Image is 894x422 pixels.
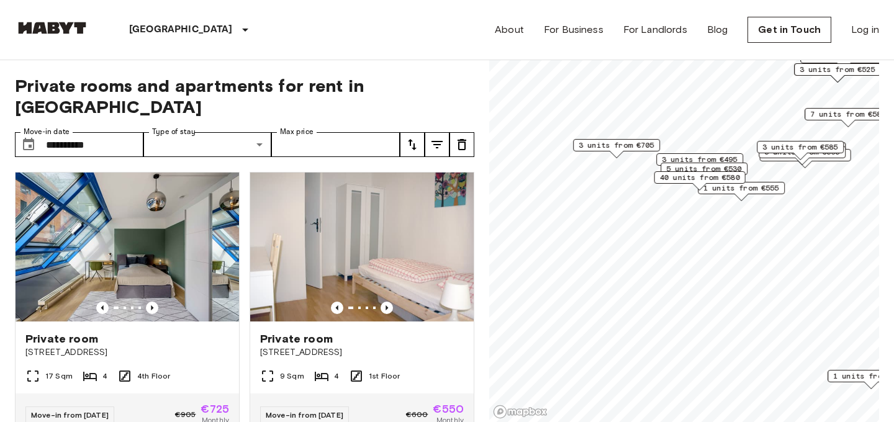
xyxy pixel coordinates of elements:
[660,172,740,183] span: 40 units from €580
[573,139,660,158] div: Map marker
[406,409,428,420] span: €600
[201,403,229,415] span: €725
[654,171,746,191] div: Map marker
[760,149,851,168] div: Map marker
[102,370,107,382] span: 4
[331,302,343,314] button: Previous image
[656,153,743,173] div: Map marker
[433,403,464,415] span: €550
[698,182,785,201] div: Map marker
[666,163,742,174] span: 5 units from €530
[334,370,339,382] span: 4
[280,370,304,382] span: 9 Sqm
[805,108,892,127] div: Map marker
[800,51,887,70] div: Map marker
[851,22,879,37] a: Log in
[152,127,196,137] label: Type of stay
[579,140,654,151] span: 3 units from €705
[280,127,314,137] label: Max price
[45,370,73,382] span: 17 Sqm
[25,346,229,359] span: [STREET_ADDRESS]
[31,410,109,420] span: Move-in from [DATE]
[16,173,239,321] img: Marketing picture of unit DE-01-010-002-01HF
[260,346,464,359] span: [STREET_ADDRESS]
[250,173,474,321] img: Marketing picture of unit DE-01-093-04M
[137,370,170,382] span: 4th Floor
[25,331,98,346] span: Private room
[757,141,844,160] div: Map marker
[16,132,41,157] button: Choose date, selected date is 31 Aug 2025
[794,63,881,83] div: Map marker
[703,182,779,194] span: 1 units from €555
[260,331,333,346] span: Private room
[400,132,425,157] button: tune
[495,22,524,37] a: About
[762,141,838,153] span: 3 units from €585
[381,302,393,314] button: Previous image
[129,22,233,37] p: [GEOGRAPHIC_DATA]
[266,410,343,420] span: Move-in from [DATE]
[15,75,474,117] span: Private rooms and apartments for rent in [GEOGRAPHIC_DATA]
[96,302,109,314] button: Previous image
[662,154,738,165] span: 3 units from €495
[810,109,886,120] span: 7 units from €585
[24,127,70,137] label: Move-in date
[707,22,728,37] a: Blog
[493,405,548,419] a: Mapbox logo
[425,132,449,157] button: tune
[15,22,89,34] img: Habyt
[623,22,687,37] a: For Landlords
[449,132,474,157] button: tune
[369,370,400,382] span: 1st Floor
[175,409,196,420] span: €905
[800,64,875,75] span: 3 units from €525
[146,302,158,314] button: Previous image
[661,163,747,182] div: Map marker
[747,17,831,43] a: Get in Touch
[544,22,603,37] a: For Business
